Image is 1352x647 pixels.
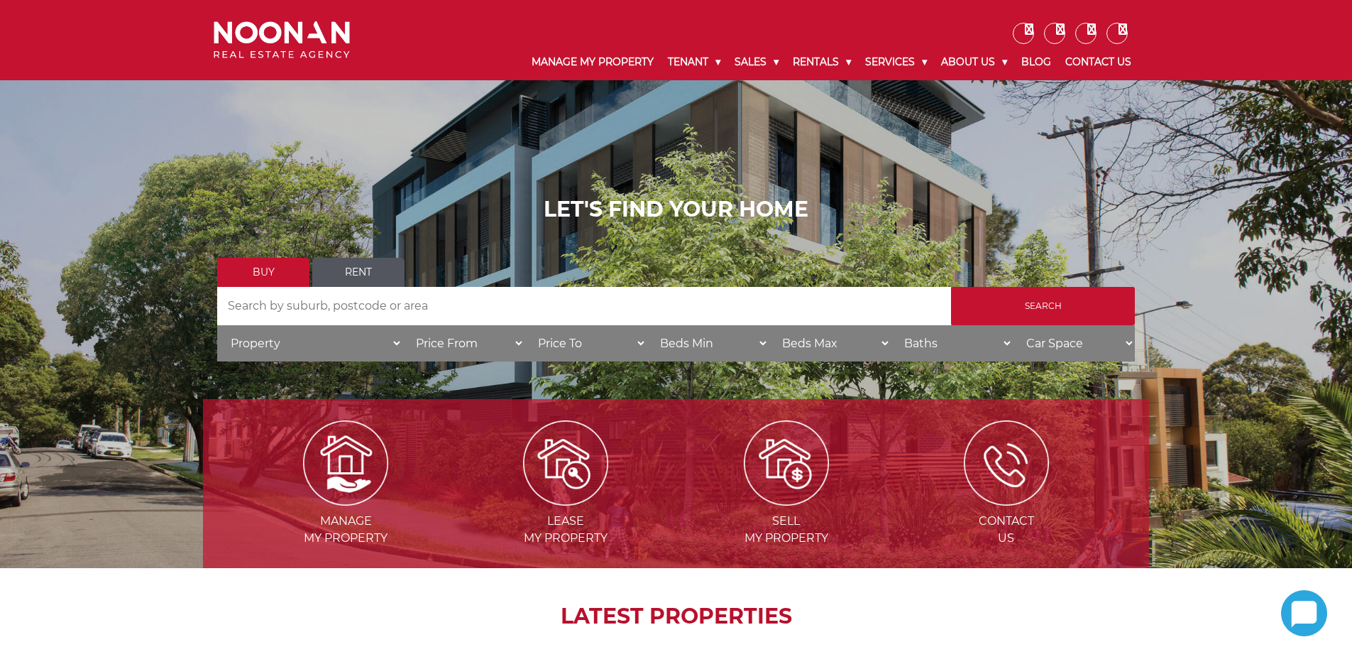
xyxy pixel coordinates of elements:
a: About Us [934,44,1014,80]
a: Leasemy Property [457,455,674,545]
a: Buy [217,258,309,287]
span: Manage my Property [237,513,454,547]
a: Sellmy Property [678,455,895,545]
a: Tenant [661,44,727,80]
span: Sell my Property [678,513,895,547]
img: Manage my Property [303,420,388,506]
img: Noonan Real Estate Agency [214,21,350,59]
a: Rentals [786,44,858,80]
a: Services [858,44,934,80]
img: Lease my property [523,420,608,506]
img: Sell my property [744,420,829,506]
a: Blog [1014,44,1058,80]
a: Managemy Property [237,455,454,545]
a: Contact Us [1058,44,1138,80]
span: Lease my Property [457,513,674,547]
input: Search [951,287,1135,325]
span: Contact Us [898,513,1115,547]
a: Sales [727,44,786,80]
h1: LET'S FIND YOUR HOME [217,197,1135,222]
a: Manage My Property [524,44,661,80]
a: Rent [312,258,405,287]
a: ContactUs [898,455,1115,545]
input: Search by suburb, postcode or area [217,287,951,325]
h2: LATEST PROPERTIES [238,604,1114,629]
img: ICONS [964,420,1049,506]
